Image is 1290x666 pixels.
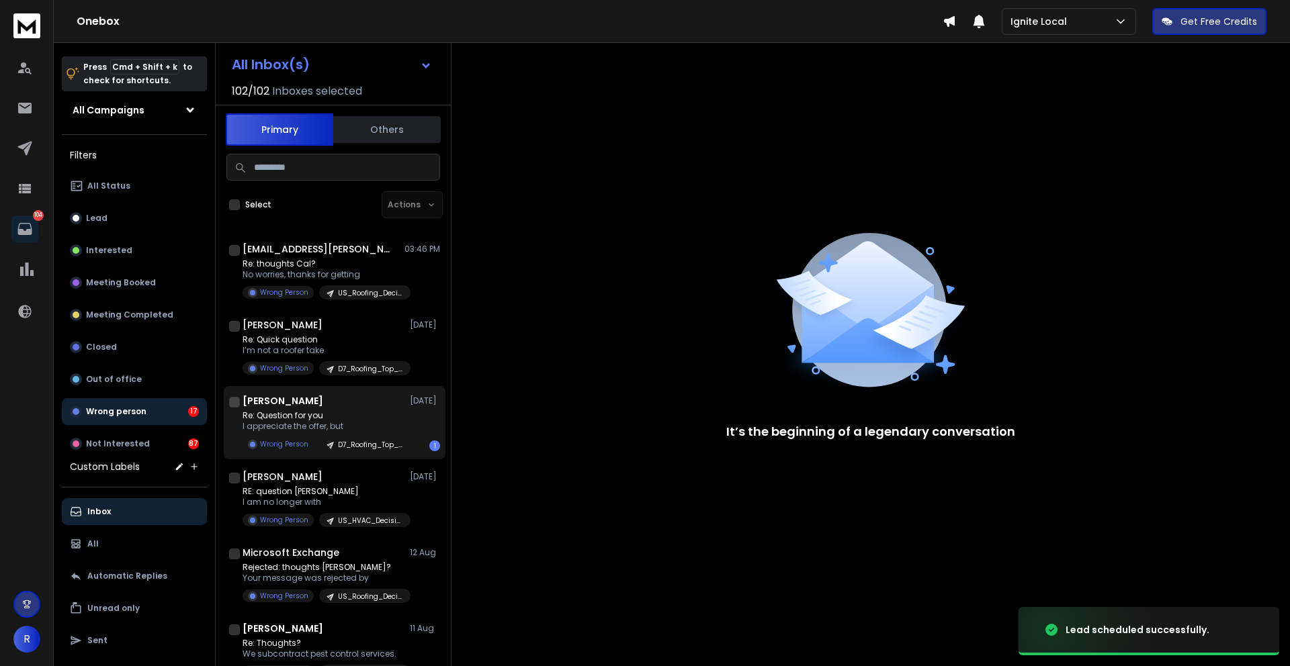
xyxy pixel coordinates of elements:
[1010,15,1072,28] p: Ignite Local
[243,649,404,659] p: We subcontract pest control services.
[243,497,404,508] p: I am no longer with
[62,366,207,393] button: Out of office
[62,97,207,124] button: All Campaigns
[410,623,440,634] p: 11 Aug
[260,439,308,449] p: Wrong Person
[226,113,333,146] button: Primary
[1066,623,1209,636] div: Lead scheduled successfully.
[243,345,404,356] p: I’m not a roofer take
[410,471,440,482] p: [DATE]
[86,342,117,352] p: Closed
[243,242,390,256] h1: [EMAIL_ADDRESS][PERSON_NAME][DOMAIN_NAME]
[87,538,99,549] p: All
[62,498,207,525] button: Inbox
[410,547,440,558] p: 12 Aug
[260,363,308,373] p: Wrong Person
[87,635,107,646] p: Sent
[243,486,404,497] p: RE: question [PERSON_NAME]
[86,374,142,385] p: Out of office
[243,573,404,583] p: Your message was rejected by
[13,626,40,653] button: R
[87,181,130,191] p: All Status
[188,406,199,417] div: 17
[62,269,207,296] button: Meeting Booked
[73,103,144,117] h1: All Campaigns
[87,603,140,614] p: Unread only
[338,440,402,450] p: D7_Roofing_Top_100_Usa_Cities-CLEANED
[62,430,207,457] button: Not Interested87
[62,627,207,654] button: Sent
[243,410,404,421] p: Re: Question for you
[87,506,111,517] p: Inbox
[1180,15,1257,28] p: Get Free Credits
[243,318,322,332] h1: [PERSON_NAME]
[243,269,404,280] p: No worries, thanks for getting
[188,438,199,449] div: 87
[410,395,440,406] p: [DATE]
[726,422,1015,441] p: It’s the beginning of a legendary conversation
[62,530,207,557] button: All
[260,515,308,525] p: Wrong Person
[260,591,308,601] p: Wrong Person
[86,277,156,288] p: Meeting Booked
[245,199,271,210] label: Select
[62,237,207,264] button: Interested
[62,301,207,328] button: Meeting Completed
[243,622,323,635] h1: [PERSON_NAME]
[77,13,943,30] h1: Onebox
[86,245,132,256] p: Interested
[243,470,322,483] h1: [PERSON_NAME]
[62,334,207,361] button: Closed
[86,438,150,449] p: Not Interested
[62,563,207,589] button: Automatic Replies
[260,287,308,297] p: Wrong Person
[243,562,404,573] p: Rejected: thoughts [PERSON_NAME]?
[338,516,402,526] p: US_HVAC_DecisionMakers_0.5M_03072025_Apollo-1-CLEANEDREOON
[243,394,323,408] h1: [PERSON_NAME]
[62,173,207,199] button: All Status
[338,364,402,374] p: D7_Roofing_Top_100_Usa_Cities-CLEANED
[13,13,40,38] img: logo
[243,258,404,269] p: Re: thoughts Cal?
[338,591,402,602] p: US_Roofing_DecisionMakers__0.5M_03072025_Apollo-CLEANED
[70,460,140,473] h3: Custom Labels
[62,205,207,232] button: Lead
[338,288,402,298] p: US_Roofing_DecisionMakers__0.5M_03072025_Apollo-CLEANED
[243,638,404,649] p: Re: Thoughts?
[243,421,404,432] p: I appreciate the offer, but
[86,213,107,224] p: Lead
[83,60,192,87] p: Press to check for shortcuts.
[110,59,179,75] span: Cmd + Shift + k
[232,58,310,71] h1: All Inbox(s)
[232,83,269,99] span: 102 / 102
[87,571,167,581] p: Automatic Replies
[11,216,38,242] a: 104
[221,51,443,78] button: All Inbox(s)
[429,440,440,451] div: 1
[62,595,207,622] button: Unread only
[33,210,44,221] p: 104
[62,146,207,164] h3: Filters
[243,546,339,559] h1: Microsoft Exchange
[333,115,441,144] button: Others
[1152,8,1266,35] button: Get Free Credits
[404,244,440,254] p: 03:46 PM
[243,334,404,345] p: Re: Quick question
[62,398,207,425] button: Wrong person17
[86,310,173,320] p: Meeting Completed
[272,83,362,99] h3: Inboxes selected
[86,406,146,417] p: Wrong person
[410,320,440,330] p: [DATE]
